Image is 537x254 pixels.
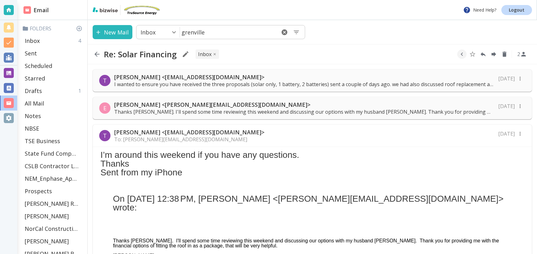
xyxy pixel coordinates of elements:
p: Starred [25,75,45,82]
p: Inbox [141,29,156,36]
img: DashboardSidebarEmail.svg [23,6,31,14]
p: All Mail [25,100,44,107]
p: Notes [25,112,41,120]
div: CSLB Contractor License [22,160,85,172]
p: [DATE] [498,103,515,110]
img: TruSource Energy, Inc. [123,5,161,15]
p: Prospects [25,187,52,195]
div: [PERSON_NAME] [22,210,85,222]
div: Scheduled [22,60,85,72]
p: To: [PERSON_NAME][EMAIL_ADDRESS][DOMAIN_NAME] [114,136,264,143]
p: CSLB Contractor License [25,162,79,170]
h2: Re: Solar Financing [104,49,177,59]
p: NBSE [25,125,39,132]
p: Thanks [PERSON_NAME]. I'll spend some time reviewing this weekend and discussing our options with... [114,108,494,115]
div: [PERSON_NAME] Residence [22,197,85,210]
div: Notes [22,110,85,122]
p: 1 [78,87,84,94]
div: Starred [22,72,85,85]
p: T [103,132,107,139]
button: See Participants [514,47,529,62]
div: State Fund Compensation [22,147,85,160]
p: State Fund Compensation [25,150,79,157]
p: Need Help? [463,6,496,14]
div: Sent [22,47,85,60]
div: Drafts1 [22,85,85,97]
p: I wanted to ensure you have received the three proposals (solar only, 1 battery, 2 batteries) sen... [114,81,494,88]
p: [PERSON_NAME] [25,212,69,220]
div: T[PERSON_NAME] <[EMAIL_ADDRESS][DOMAIN_NAME]>To: [PERSON_NAME][EMAIL_ADDRESS][DOMAIN_NAME][DATE] [93,125,532,147]
p: [PERSON_NAME] <[PERSON_NAME][EMAIL_ADDRESS][DOMAIN_NAME]> [114,101,494,108]
button: New Mail [93,25,132,39]
p: Inbox [25,37,40,44]
div: [PERSON_NAME] [22,235,85,247]
img: bizwise [93,7,118,12]
div: All Mail [22,97,85,110]
button: Forward [489,49,499,59]
p: [PERSON_NAME] [25,237,69,245]
div: NBSE [22,122,85,135]
p: Scheduled [25,62,52,70]
p: [PERSON_NAME] <[EMAIL_ADDRESS][DOMAIN_NAME]> [114,128,264,136]
p: NEM_Enphase_Applications [25,175,79,182]
p: TSE Business [25,137,60,145]
p: Drafts [25,87,42,95]
p: [PERSON_NAME] Residence [25,200,79,207]
button: Reply [478,49,488,59]
p: 2 [517,51,520,58]
div: NorCal Construction [22,222,85,235]
h2: Email [23,6,49,14]
div: Prospects [22,185,85,197]
p: Folders [22,25,85,32]
div: TSE Business [22,135,85,147]
p: [DATE] [498,130,515,137]
p: T [103,77,107,84]
input: Search [180,26,276,39]
p: NorCal Construction [25,225,79,232]
p: Logout [509,8,524,12]
a: Logout [501,5,532,15]
p: [DATE] [498,75,515,82]
p: 4 [78,37,84,44]
p: E [103,104,106,112]
p: [PERSON_NAME] <[EMAIL_ADDRESS][DOMAIN_NAME]> [114,73,494,81]
div: NEM_Enphase_Applications [22,172,85,185]
p: Sent [25,49,37,57]
p: INBOX [198,51,212,58]
div: Inbox4 [22,34,85,47]
button: Delete [500,49,509,59]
